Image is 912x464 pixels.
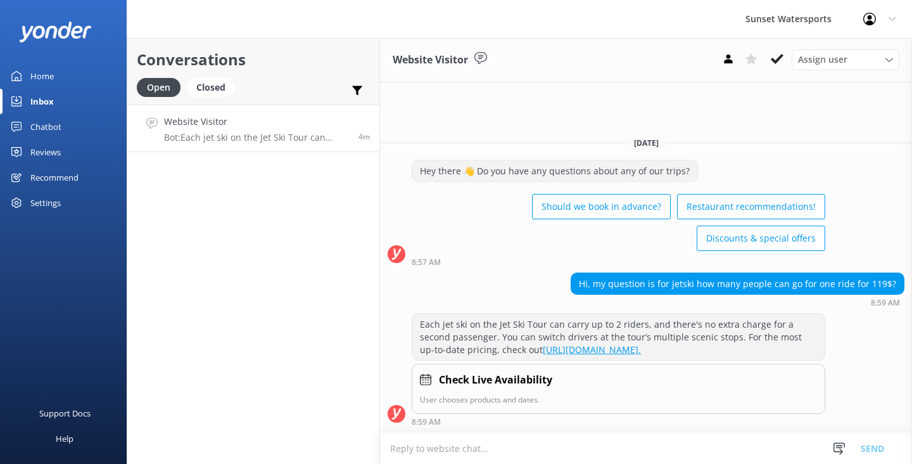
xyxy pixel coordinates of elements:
img: yonder-white-logo.png [19,22,92,42]
div: Aug 28 2025 08:59pm (UTC -05:00) America/Cancun [412,417,825,426]
button: Discounts & special offers [697,226,825,251]
div: Recommend [30,165,79,190]
h4: Website Visitor [164,115,349,129]
strong: 8:59 AM [412,418,441,426]
div: Settings [30,190,61,216]
a: Website VisitorBot:Each jet ski on the Jet Ski Tour can carry up to 2 riders, and there's no extr... [127,105,379,152]
span: Aug 28 2025 08:59pm (UTC -05:00) America/Cancun [358,131,370,142]
div: Reviews [30,139,61,165]
p: Bot: Each jet ski on the Jet Ski Tour can carry up to 2 riders, and there's no extra charge for a... [164,132,349,143]
div: Home [30,63,54,89]
a: Closed [187,80,241,94]
div: Each jet ski on the Jet Ski Tour can carry up to 2 riders, and there's no extra charge for a seco... [412,314,825,360]
div: Hey there 👋 Do you have any questions about any of our trips? [412,160,697,182]
div: Aug 28 2025 08:57pm (UTC -05:00) America/Cancun [412,257,825,266]
button: Restaurant recommendations! [677,194,825,219]
div: Support Docs [39,401,91,426]
h4: Check Live Availability [439,372,552,389]
div: Assign User [792,49,899,70]
h3: Website Visitor [393,52,468,68]
div: Inbox [30,89,54,114]
div: Help [56,426,73,451]
h2: Conversations [137,48,370,72]
div: Chatbot [30,114,61,139]
strong: 8:57 AM [412,259,441,266]
button: Should we book in advance? [532,194,671,219]
span: Assign user [798,53,847,67]
div: Aug 28 2025 08:59pm (UTC -05:00) America/Cancun [571,298,904,307]
p: User chooses products and dates. [420,394,817,406]
div: Open [137,78,180,97]
div: Hi, my question is for jetski how many people can go for one ride for 119$? [571,273,904,295]
span: [DATE] [626,138,666,148]
a: [URL][DOMAIN_NAME]. [543,344,641,356]
strong: 8:59 AM [871,299,900,307]
div: Closed [187,78,235,97]
a: Open [137,80,187,94]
